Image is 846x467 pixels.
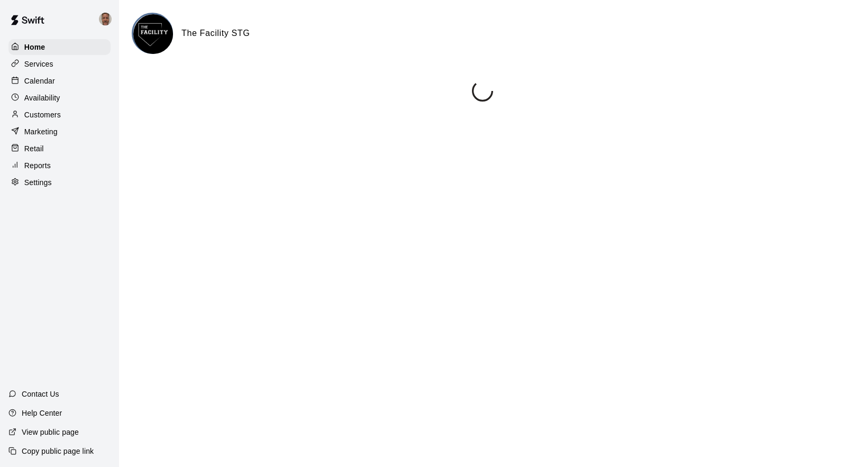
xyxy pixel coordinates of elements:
a: Marketing [8,124,111,140]
a: Settings [8,175,111,190]
p: Settings [24,177,52,188]
p: View public page [22,427,79,437]
a: Retail [8,141,111,157]
a: Availability [8,90,111,106]
a: Calendar [8,73,111,89]
img: Michael Gargano [99,13,112,25]
p: Reports [24,160,51,171]
p: Home [24,42,46,52]
p: Calendar [24,76,55,86]
div: Michael Gargano [97,8,119,30]
a: Reports [8,158,111,173]
a: Home [8,39,111,55]
p: Help Center [22,408,62,418]
h6: The Facility STG [181,26,250,40]
p: Contact Us [22,389,59,399]
a: Customers [8,107,111,123]
p: Marketing [24,126,58,137]
p: Customers [24,109,61,120]
p: Retail [24,143,44,154]
p: Services [24,59,53,69]
img: The Facility STG logo [133,14,173,54]
p: Availability [24,93,60,103]
a: Services [8,56,111,72]
p: Copy public page link [22,446,94,456]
